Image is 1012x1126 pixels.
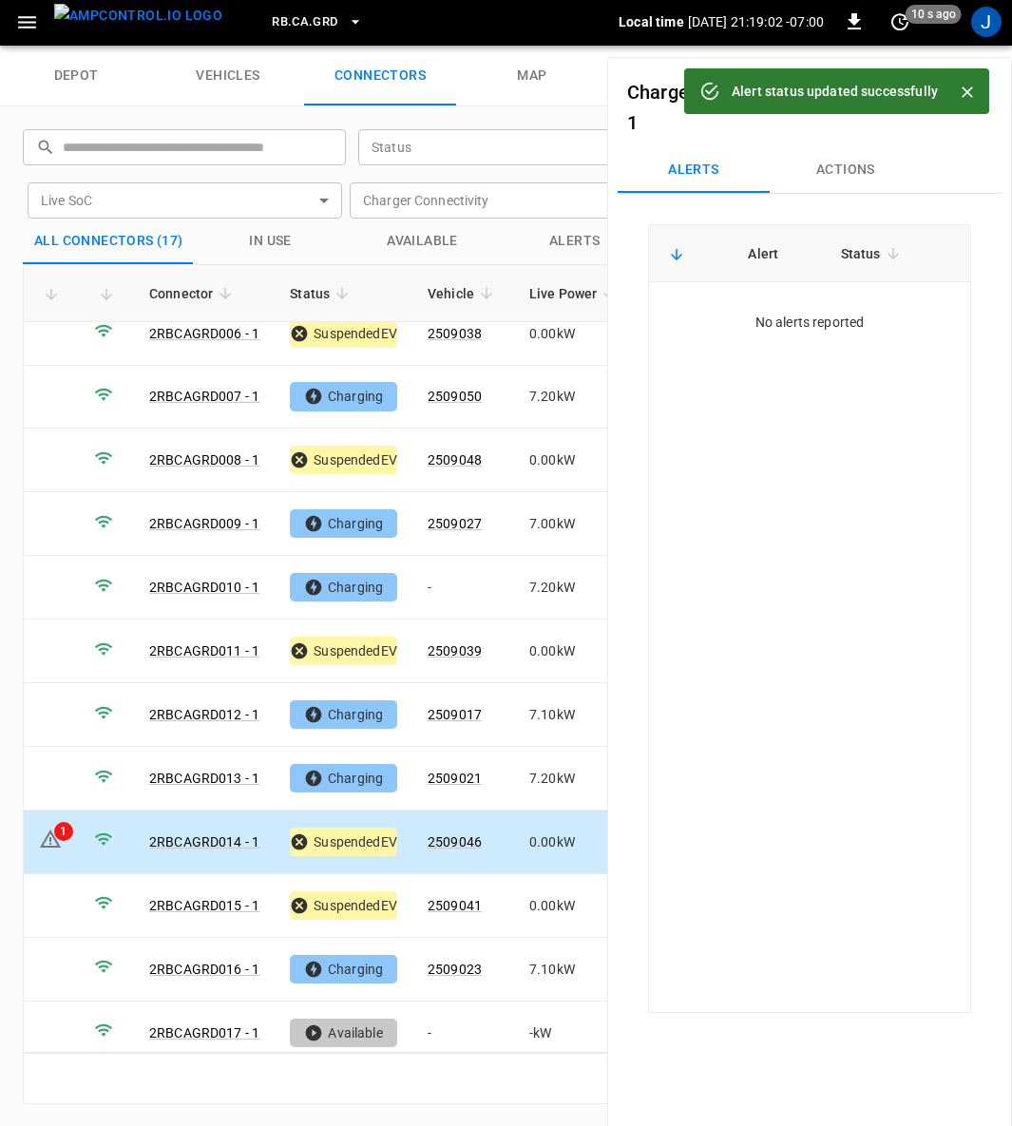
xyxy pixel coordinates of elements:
a: 2509039 [428,643,482,658]
a: 2RBCAGRD011 - 1 [149,643,259,658]
a: 2RBCAGRD014 - 1 [149,834,259,849]
td: 7.20 kW [514,556,638,620]
a: 2509023 [428,962,482,977]
span: 10 s ago [906,5,962,24]
div: No alerts reported [679,313,940,332]
div: Available [290,1019,397,1047]
td: 0.00 kW [514,302,638,366]
th: Alert [733,225,825,282]
div: Charging [290,700,397,729]
h6: - [627,77,931,138]
a: 2509041 [428,898,482,913]
p: Local time [619,12,684,31]
span: Vehicle [428,282,499,305]
span: Status [290,282,354,305]
button: RB.CA.GRD [264,4,370,41]
div: SuspendedEV [290,891,397,920]
a: 2RBCAGRD017 - 1 [149,1025,259,1040]
div: Connectors submenus tabs [618,147,1002,193]
td: - [412,556,514,620]
a: map [456,46,608,106]
span: Status [841,242,906,265]
a: 2RBCAGRD009 - 1 [149,516,259,531]
div: Charging [290,509,397,538]
td: 7.00 kW [514,492,638,556]
a: Charger 2RBCAGRD014 [627,81,831,104]
div: Charging [290,382,397,410]
td: 0.00 kW [514,620,638,683]
a: 2RBCAGRD008 - 1 [149,452,259,468]
button: Alerts [618,147,770,193]
div: SuspendedEV [290,446,397,474]
td: 7.20 kW [514,366,638,429]
td: 0.00 kW [514,811,638,874]
td: - kW [514,1002,638,1065]
span: RB.CA.GRD [272,11,337,33]
div: 1 [54,822,73,841]
span: Connector [149,282,238,305]
a: 2RBCAGRD006 - 1 [149,326,259,341]
td: 7.20 kW [514,747,638,811]
button: Alerts [499,219,651,264]
div: SuspendedEV [290,828,397,856]
a: 2RBCAGRD010 - 1 [149,580,259,595]
div: SuspendedEV [290,319,397,348]
img: ampcontrol.io logo [54,4,222,28]
a: 2509050 [428,389,482,404]
a: 2RBCAGRD016 - 1 [149,962,259,977]
td: 7.10 kW [514,938,638,1002]
a: 2509046 [428,834,482,849]
button: in use [195,219,347,264]
button: set refresh interval [885,7,915,37]
div: SuspendedEV [290,637,397,665]
a: 2RBCAGRD015 - 1 [149,898,259,913]
a: 2509021 [428,771,482,786]
div: Alert status updated successfully [732,74,938,108]
a: 2RBCAGRD012 - 1 [149,707,259,722]
td: 7.10 kW [514,683,638,747]
a: 2509027 [428,516,482,531]
a: vehicles [152,46,304,106]
td: 0.00 kW [514,429,638,492]
a: 2509048 [428,452,482,468]
a: 2RBCAGRD013 - 1 [149,771,259,786]
span: Live Power [529,282,622,305]
div: Charging [290,764,397,792]
a: 2509017 [428,707,482,722]
div: profile-icon [971,7,1002,37]
button: Close [953,78,982,106]
a: 2509038 [428,326,482,341]
button: Actions [770,147,922,193]
a: 2RBCAGRD007 - 1 [149,389,259,404]
p: [DATE] 21:19:02 -07:00 [688,12,824,31]
div: Charging [290,955,397,983]
td: - [412,1002,514,1065]
button: Available [347,219,499,264]
button: All Connectors (17) [23,219,195,264]
a: connectors [304,46,456,106]
td: 0.00 kW [514,874,638,938]
div: Charging [290,573,397,601]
